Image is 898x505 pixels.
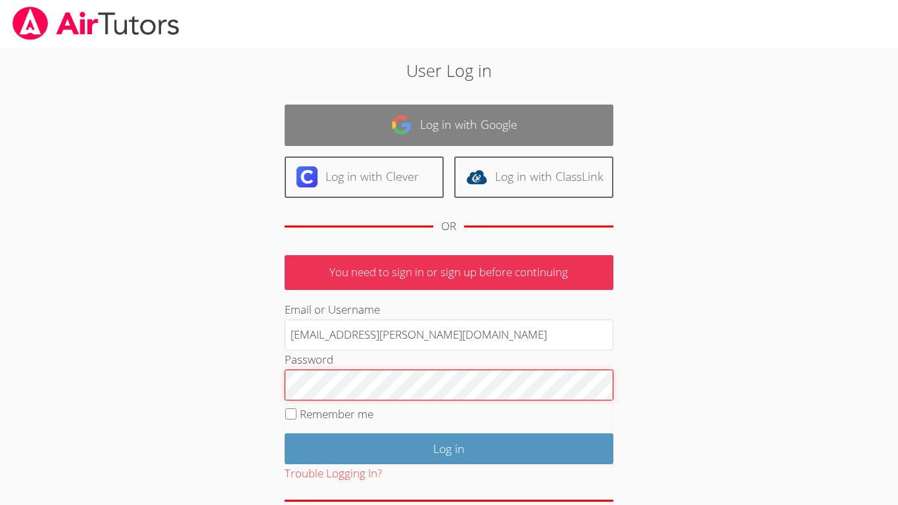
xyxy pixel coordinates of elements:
[466,166,487,187] img: classlink-logo-d6bb404cc1216ec64c9a2012d9dc4662098be43eaf13dc465df04b49fa7ab582.svg
[441,217,456,236] div: OR
[285,156,444,198] a: Log in with Clever
[285,105,613,146] a: Log in with Google
[285,352,333,367] label: Password
[11,7,181,40] img: airtutors_banner-c4298cdbf04f3fff15de1276eac7730deb9818008684d7c2e4769d2f7ddbe033.png
[206,58,692,83] h2: User Log in
[285,302,380,317] label: Email or Username
[391,114,412,135] img: google-logo-50288ca7cdecda66e5e0955fdab243c47b7ad437acaf1139b6f446037453330a.svg
[285,464,382,483] button: Trouble Logging In?
[285,255,613,290] p: You need to sign in or sign up before continuing
[285,433,613,464] input: Log in
[300,406,373,421] label: Remember me
[296,166,318,187] img: clever-logo-6eab21bc6e7a338710f1a6ff85c0baf02591cd810cc4098c63d3a4b26e2feb20.svg
[454,156,613,198] a: Log in with ClassLink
